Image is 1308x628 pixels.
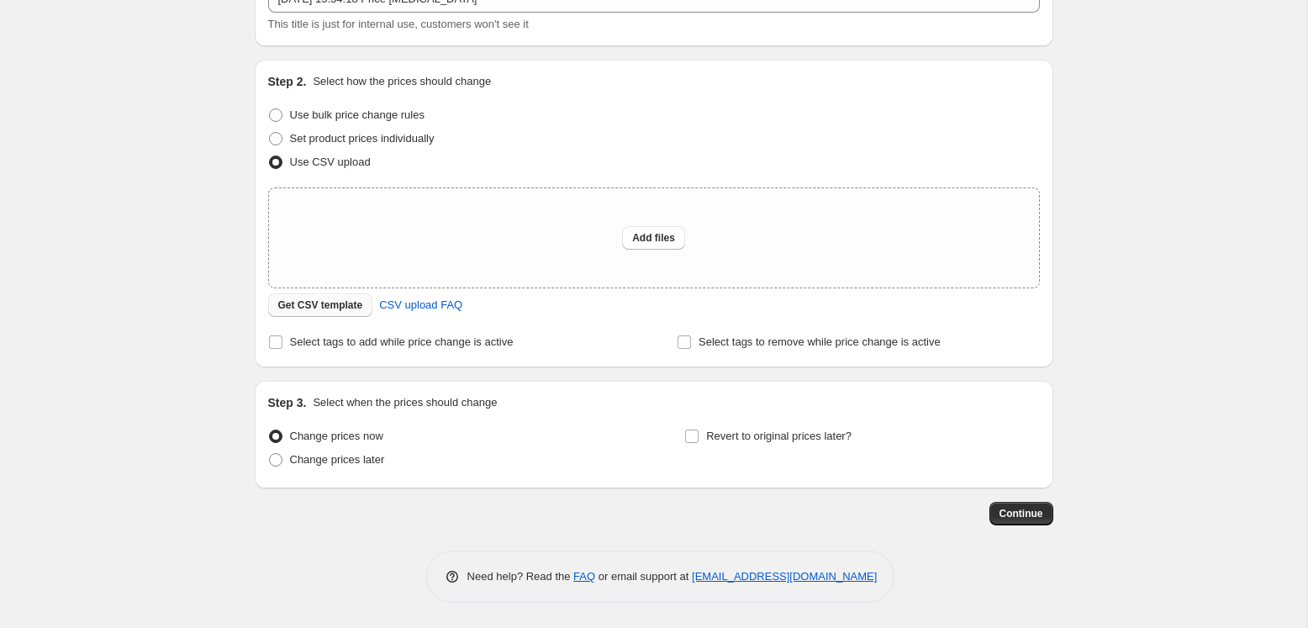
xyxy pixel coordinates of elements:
span: Select tags to remove while price change is active [699,335,941,348]
a: FAQ [573,570,595,583]
span: This title is just for internal use, customers won't see it [268,18,529,30]
span: Need help? Read the [467,570,574,583]
span: Change prices now [290,430,383,442]
button: Continue [989,502,1053,525]
span: Add files [632,231,675,245]
button: Get CSV template [268,293,373,317]
span: Use CSV upload [290,156,371,168]
h2: Step 2. [268,73,307,90]
button: Add files [622,226,685,250]
span: Revert to original prices later? [706,430,852,442]
p: Select when the prices should change [313,394,497,411]
span: Get CSV template [278,298,363,312]
span: or email support at [595,570,692,583]
span: CSV upload FAQ [379,297,462,314]
span: Use bulk price change rules [290,108,425,121]
span: Continue [999,507,1043,520]
span: Select tags to add while price change is active [290,335,514,348]
p: Select how the prices should change [313,73,491,90]
h2: Step 3. [268,394,307,411]
span: Change prices later [290,453,385,466]
a: CSV upload FAQ [369,292,472,319]
span: Set product prices individually [290,132,435,145]
a: [EMAIL_ADDRESS][DOMAIN_NAME] [692,570,877,583]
